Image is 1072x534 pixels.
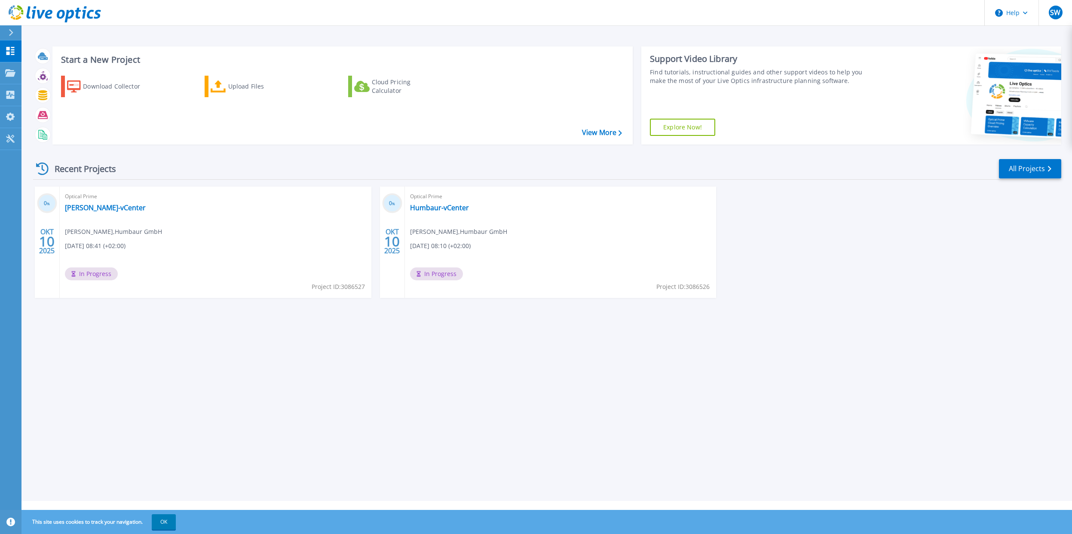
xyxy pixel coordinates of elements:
a: Explore Now! [650,119,715,136]
a: Upload Files [205,76,300,97]
div: OKT 2025 [39,226,55,257]
span: Project ID: 3086526 [656,282,710,292]
div: OKT 2025 [384,226,400,257]
span: SW [1050,9,1060,16]
div: Cloud Pricing Calculator [372,78,441,95]
span: [PERSON_NAME] , Humbaur GmbH [410,227,507,236]
span: % [47,201,50,206]
span: [PERSON_NAME] , Humbaur GmbH [65,227,162,236]
a: Cloud Pricing Calculator [348,76,444,97]
a: Download Collector [61,76,157,97]
span: 10 [384,238,400,245]
span: 10 [39,238,55,245]
button: OK [152,514,176,530]
div: Upload Files [228,78,297,95]
a: View More [582,129,622,137]
span: [DATE] 08:41 (+02:00) [65,241,126,251]
h3: 0 [382,199,402,209]
div: Find tutorials, instructional guides and other support videos to help you make the most of your L... [650,68,867,85]
div: Support Video Library [650,53,867,64]
span: In Progress [410,267,463,280]
span: % [392,201,395,206]
h3: Start a New Project [61,55,622,64]
span: [DATE] 08:10 (+02:00) [410,241,471,251]
span: Optical Prime [410,192,711,201]
h3: 0 [37,199,57,209]
a: Humbaur-vCenter [410,203,469,212]
a: All Projects [999,159,1061,178]
div: Download Collector [83,78,152,95]
span: Optical Prime [65,192,366,201]
a: [PERSON_NAME]-vCenter [65,203,146,212]
span: In Progress [65,267,118,280]
div: Recent Projects [33,158,128,179]
span: This site uses cookies to track your navigation. [24,514,176,530]
span: Project ID: 3086527 [312,282,365,292]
